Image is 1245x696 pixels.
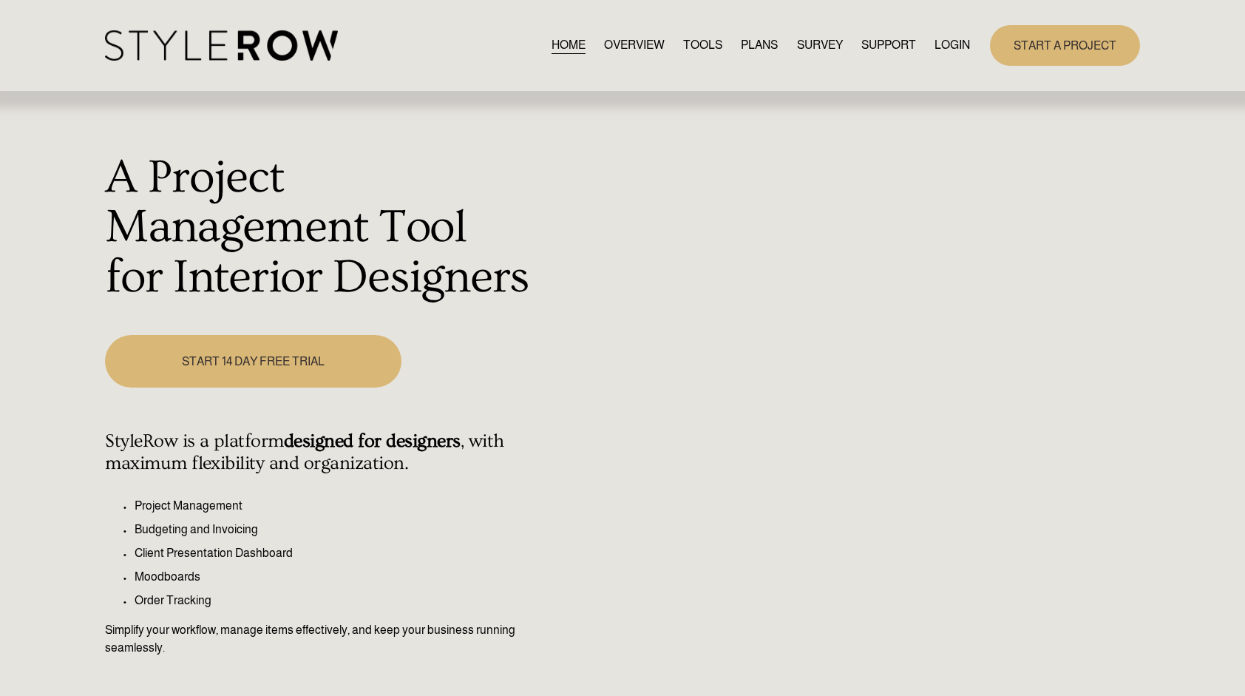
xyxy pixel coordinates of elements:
a: folder dropdown [861,36,916,55]
p: Order Tracking [135,592,532,609]
p: Budgeting and Invoicing [135,521,532,538]
a: PLANS [741,36,778,55]
a: START 14 DAY FREE TRIAL [105,335,401,388]
p: Moodboards [135,568,532,586]
p: Project Management [135,497,532,515]
span: SUPPORT [861,36,916,54]
h1: A Project Management Tool for Interior Designers [105,153,532,303]
a: TOOLS [683,36,722,55]
a: OVERVIEW [604,36,665,55]
a: START A PROJECT [990,25,1140,66]
a: LOGIN [934,36,970,55]
a: SURVEY [797,36,843,55]
strong: designed for designers [284,430,461,452]
p: Client Presentation Dashboard [135,544,532,562]
p: Simplify your workflow, manage items effectively, and keep your business running seamlessly. [105,621,532,657]
a: HOME [552,36,586,55]
img: StyleRow [105,30,338,61]
h4: StyleRow is a platform , with maximum flexibility and organization. [105,430,532,475]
